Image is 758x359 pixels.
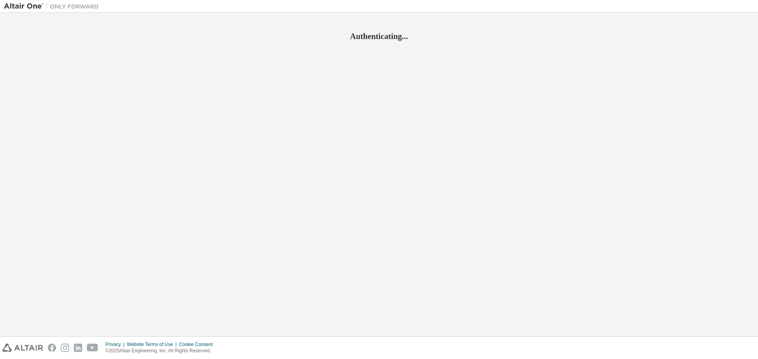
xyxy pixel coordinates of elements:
p: © 2025 Altair Engineering, Inc. All Rights Reserved. [105,348,218,354]
img: instagram.svg [61,344,69,352]
img: altair_logo.svg [2,344,43,352]
img: facebook.svg [48,344,56,352]
div: Cookie Consent [179,341,217,348]
img: youtube.svg [87,344,98,352]
div: Privacy [105,341,127,348]
img: Altair One [4,2,103,10]
div: Website Terms of Use [127,341,179,348]
img: linkedin.svg [74,344,82,352]
h2: Authenticating... [4,31,754,41]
